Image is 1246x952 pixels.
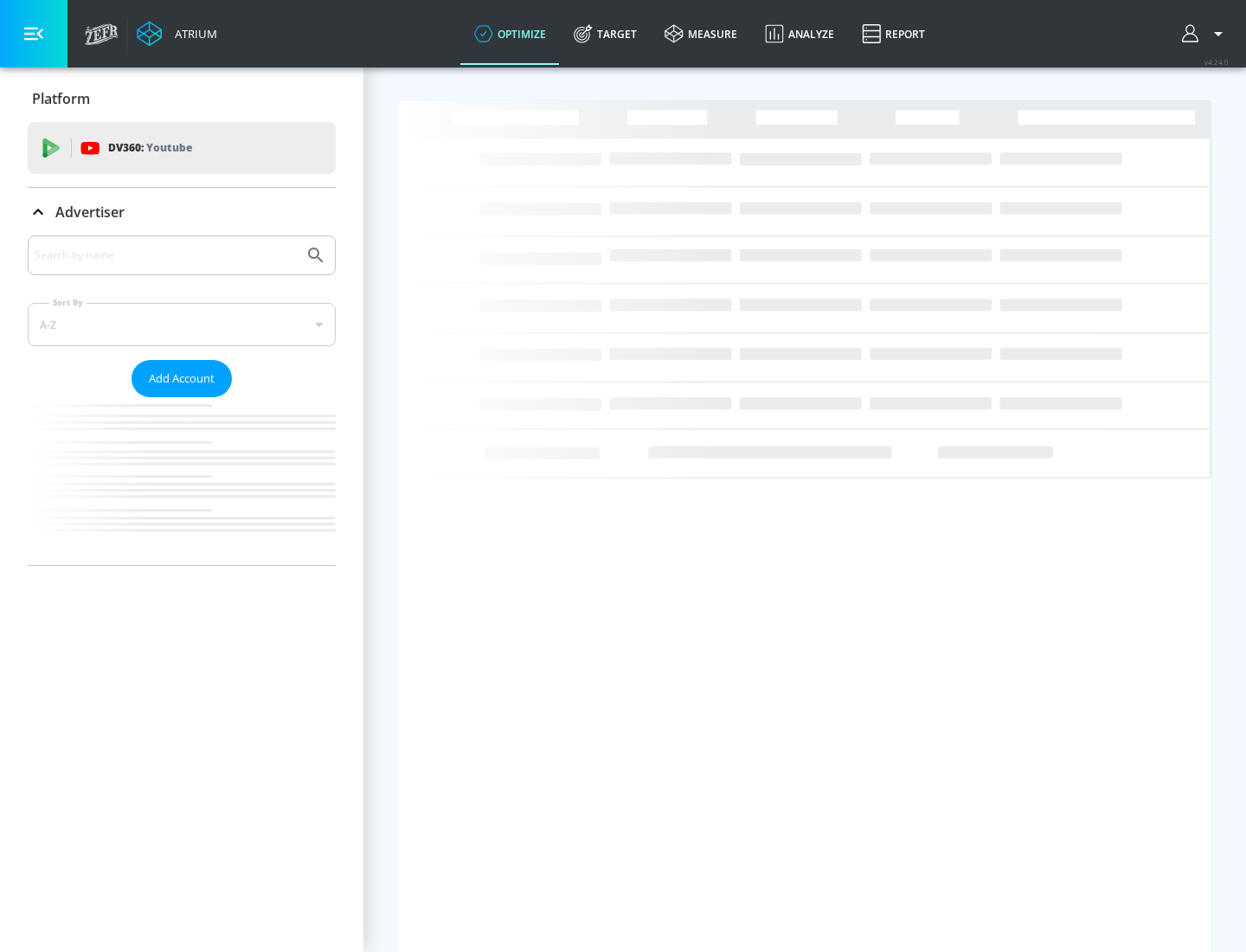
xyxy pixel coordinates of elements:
[108,138,192,158] p: DV360:
[132,360,232,397] button: Add Account
[751,3,848,65] a: Analyze
[168,26,217,42] div: Atrium
[28,188,336,236] div: Advertiser
[28,122,336,174] div: DV360: Youtube
[1204,57,1229,67] span: v 4.24.0
[146,138,192,157] p: Youtube
[651,3,751,65] a: measure
[55,203,125,222] p: Advertiser
[28,397,336,565] nav: list of Advertiser
[28,303,336,346] div: A-Z
[149,369,215,389] span: Add Account
[32,89,90,108] p: Platform
[28,235,336,565] div: Advertiser
[848,3,939,65] a: Report
[460,3,560,65] a: optimize
[137,21,217,47] a: Atrium
[49,297,87,308] label: Sort By
[35,244,297,267] input: Search by name
[560,3,651,65] a: Target
[28,74,336,123] div: Platform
